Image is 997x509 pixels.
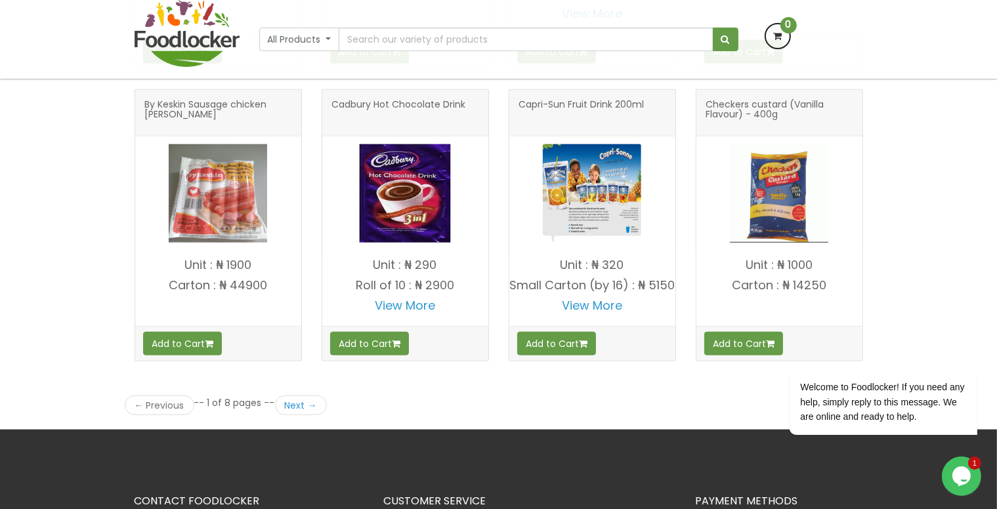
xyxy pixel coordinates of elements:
[543,144,641,243] img: Capri-Sun Fruit Drink 200ml
[696,279,862,292] p: Carton : ₦ 14250
[169,144,267,243] img: By Keskin Sausage chicken franks
[392,339,400,348] i: Add to cart
[780,17,797,33] span: 0
[384,495,676,507] h3: CUSTOMER SERVICE
[143,332,222,356] button: Add to Cart
[509,279,675,292] p: Small Carton (by 16) : ₦ 5150
[562,297,622,314] a: View More
[339,28,713,51] input: Search our variety of products
[135,258,301,272] p: Unit : ₦ 1900
[730,144,828,243] img: Checkers custard (Vanilla Flavour) - 400g
[275,396,327,415] a: Next →
[135,279,301,292] p: Carton : ₦ 44900
[259,28,340,51] button: All Products
[145,100,291,126] span: By Keskin Sausage chicken [PERSON_NAME]
[322,258,488,272] p: Unit : ₦ 290
[330,332,409,356] button: Add to Cart
[356,144,454,243] img: Cadbury Hot Chocolate Drink
[942,457,984,496] iframe: chat widget
[135,495,364,507] h3: CONTACT FOODLOCKER
[322,279,488,292] p: Roll of 10 : ₦ 2900
[205,339,213,348] i: Add to cart
[579,339,587,348] i: Add to cart
[696,495,863,507] h3: PAYMENT METHODS
[696,258,862,272] p: Unit : ₦ 1000
[375,297,435,314] a: View More
[194,396,275,409] li: -- 1 of 8 pages --
[509,258,675,272] p: Unit : ₦ 320
[517,332,596,356] button: Add to Cart
[748,295,984,450] iframe: chat widget
[704,332,783,356] button: Add to Cart
[519,100,645,126] span: Capri-Sun Fruit Drink 200ml
[332,100,466,126] span: Cadbury Hot Chocolate Drink
[706,100,853,126] span: Checkers custard (Vanilla Flavour) - 400g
